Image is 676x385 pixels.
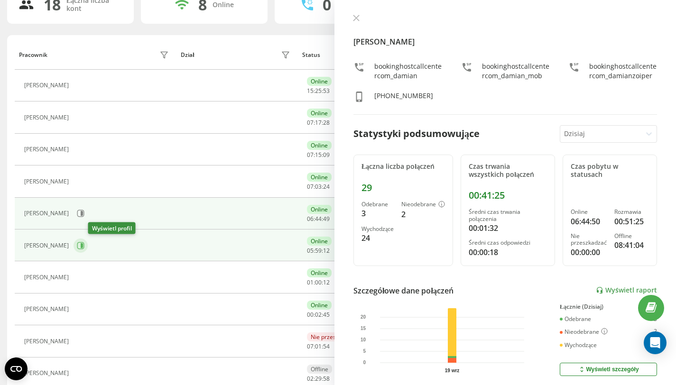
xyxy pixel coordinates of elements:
[213,1,234,9] div: Online
[571,216,607,227] div: 06:44:50
[353,36,657,47] h4: [PERSON_NAME]
[323,151,330,159] span: 09
[88,222,136,234] div: Wyświetl profil
[361,337,366,342] text: 10
[307,173,332,182] div: Online
[307,278,314,286] span: 01
[361,201,394,208] div: Odebrane
[589,62,657,81] div: bookinghostcallcentercom_damianzoiper
[482,62,550,81] div: bookinghostcallcentercom_damian_mob
[361,326,366,331] text: 15
[307,332,361,341] div: Nie przeszkadzać
[614,239,649,251] div: 08:41:04
[315,342,322,350] span: 01
[361,182,445,193] div: 29
[353,127,480,141] div: Statystyki podsumowujące
[401,201,445,209] div: Nieodebrane
[24,210,71,217] div: [PERSON_NAME]
[560,363,657,376] button: Wyświetl szczegóły
[307,119,314,127] span: 07
[307,183,330,190] div: : :
[401,209,445,220] div: 2
[323,375,330,383] span: 58
[596,286,657,294] a: Wyświetl raport
[353,285,454,296] div: Szczegółowe dane połączeń
[19,52,47,58] div: Pracownik
[644,331,667,354] div: Open Intercom Messenger
[307,301,332,310] div: Online
[307,151,314,159] span: 07
[560,342,597,348] div: Wychodzące
[323,311,330,319] span: 45
[469,247,547,258] div: 00:00:18
[469,190,547,201] div: 00:41:25
[307,183,314,191] span: 07
[654,328,657,336] div: 2
[323,342,330,350] span: 54
[571,163,649,179] div: Czas pobytu w statusach
[307,205,332,214] div: Online
[307,109,332,118] div: Online
[614,233,649,239] div: Offline
[307,247,330,254] div: : :
[469,222,547,234] div: 00:01:32
[315,375,322,383] span: 29
[560,316,591,322] div: Odebrane
[24,274,71,281] div: [PERSON_NAME]
[24,370,71,376] div: [PERSON_NAME]
[469,209,547,222] div: Średni czas trwania połączenia
[24,114,71,121] div: [PERSON_NAME]
[307,311,314,319] span: 00
[361,232,394,244] div: 24
[307,152,330,158] div: : :
[323,215,330,223] span: 49
[307,376,330,382] div: : :
[445,368,460,373] text: 19 wrz
[307,216,330,222] div: : :
[5,357,28,380] button: Open CMP widget
[307,119,330,126] div: : :
[307,365,332,374] div: Offline
[24,242,71,249] div: [PERSON_NAME]
[323,119,330,127] span: 28
[323,278,330,286] span: 12
[24,178,71,185] div: [PERSON_NAME]
[307,237,332,246] div: Online
[571,209,607,215] div: Online
[315,311,322,319] span: 02
[24,306,71,312] div: [PERSON_NAME]
[307,141,332,150] div: Online
[469,239,547,246] div: Średni czas odpowiedzi
[181,52,194,58] div: Dział
[307,77,332,86] div: Online
[307,342,314,350] span: 07
[24,338,71,345] div: [PERSON_NAME]
[315,87,322,95] span: 25
[307,375,314,383] span: 02
[315,151,322,159] span: 15
[560,328,608,336] div: Nieodebrane
[315,183,322,191] span: 03
[361,208,394,219] div: 3
[24,146,71,153] div: [PERSON_NAME]
[654,316,657,322] div: 3
[315,119,322,127] span: 17
[614,209,649,215] div: Rozmawia
[307,87,314,95] span: 15
[315,215,322,223] span: 44
[469,163,547,179] div: Czas trwania wszystkich połączeń
[614,216,649,227] div: 00:51:25
[560,303,657,310] div: Łącznie (Dzisiaj)
[315,247,322,255] span: 59
[307,312,330,318] div: : :
[307,268,332,277] div: Online
[315,278,322,286] span: 00
[323,87,330,95] span: 53
[578,366,639,373] div: Wyświetl szczegóły
[307,247,314,255] span: 05
[374,91,433,105] div: [PHONE_NUMBER]
[307,215,314,223] span: 06
[374,62,442,81] div: bookinghostcallcentercom_damian
[361,163,445,171] div: Łączna liczba połączeń
[361,226,394,232] div: Wychodzące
